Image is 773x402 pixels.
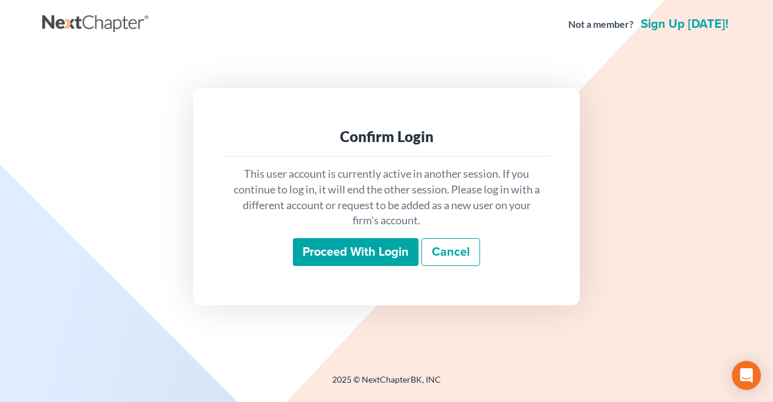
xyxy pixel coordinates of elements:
[568,18,633,31] strong: Not a member?
[732,361,761,390] div: Open Intercom Messenger
[293,238,419,266] input: Proceed with login
[422,238,480,266] a: Cancel
[232,166,541,229] p: This user account is currently active in another session. If you continue to log in, it will end ...
[42,374,731,395] div: 2025 © NextChapterBK, INC
[232,127,541,146] div: Confirm Login
[638,18,731,30] a: Sign up [DATE]!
